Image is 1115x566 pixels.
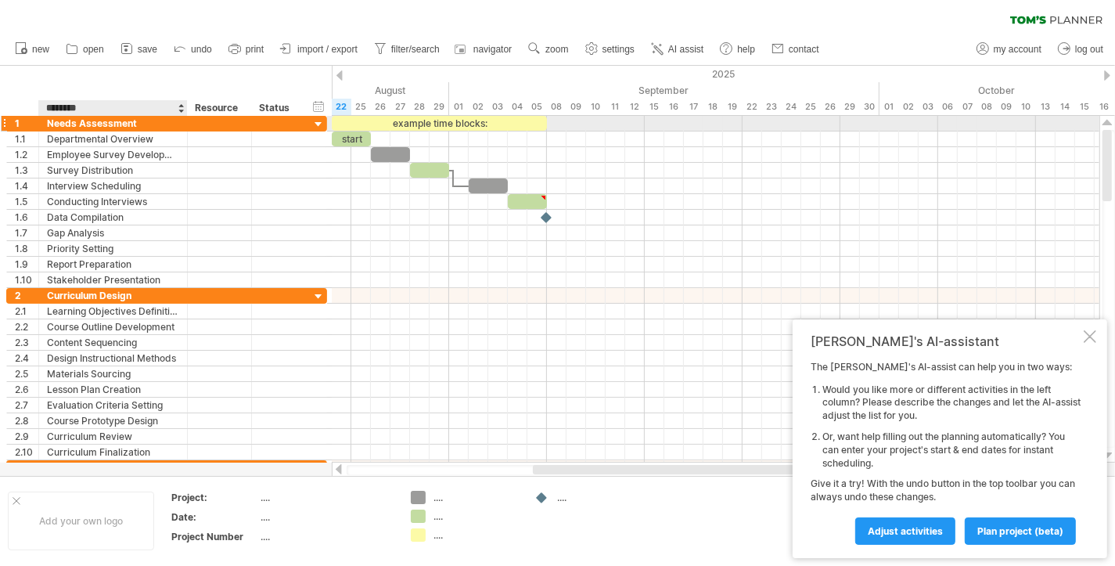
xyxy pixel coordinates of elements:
[15,272,38,287] div: 1.10
[47,116,179,131] div: Needs Assessment
[297,44,358,55] span: import / export
[8,492,154,550] div: Add your own logo
[15,132,38,146] div: 1.1
[171,491,257,504] div: Project:
[965,517,1076,545] a: plan project (beta)
[473,44,512,55] span: navigator
[15,445,38,460] div: 2.10
[47,272,179,287] div: Stakeholder Presentation
[919,99,938,115] div: Friday, 3 October 2025
[62,39,109,59] a: open
[994,44,1041,55] span: my account
[1036,99,1056,115] div: Monday, 13 October 2025
[391,44,440,55] span: filter/search
[855,517,955,545] a: Adjust activities
[370,39,444,59] a: filter/search
[647,39,708,59] a: AI assist
[557,491,642,504] div: ....
[822,431,1081,470] li: Or, want help filling out the planning automatically? You can enter your project's start & end da...
[1056,99,1075,115] div: Tuesday, 14 October 2025
[170,39,217,59] a: undo
[1054,39,1108,59] a: log out
[821,99,840,115] div: Friday, 26 September 2025
[977,525,1063,537] span: plan project (beta)
[15,351,38,366] div: 2.4
[371,147,410,162] div: ​
[351,99,371,115] div: Monday, 25 August 2025
[47,445,179,460] div: Curriculum Finalization
[602,44,635,55] span: settings
[15,241,38,256] div: 1.8
[973,39,1046,59] a: my account
[47,147,179,162] div: Employee Survey Development
[246,44,264,55] span: print
[47,194,179,209] div: Conducting Interviews
[868,525,943,537] span: Adjust activities
[15,413,38,428] div: 2.8
[15,304,38,319] div: 2.1
[958,99,977,115] div: Tuesday, 7 October 2025
[452,39,516,59] a: navigator
[332,116,547,131] div: example time blocks:
[261,491,392,504] div: ....
[545,44,568,55] span: zoom
[225,39,268,59] a: print
[811,361,1081,544] div: The [PERSON_NAME]'s AI-assist can help you in two ways: Give it a try! With the undo button in th...
[47,163,179,178] div: Survey Distribution
[1075,99,1095,115] div: Wednesday, 15 October 2025
[15,257,38,272] div: 1.9
[768,39,824,59] a: contact
[47,178,179,193] div: Interview Scheduling
[259,100,293,116] div: Status
[737,44,755,55] span: help
[840,99,860,115] div: Monday, 29 September 2025
[743,99,762,115] div: Monday, 22 September 2025
[138,44,157,55] span: save
[47,288,179,303] div: Curriculum Design
[508,99,527,115] div: Thursday, 4 September 2025
[15,225,38,240] div: 1.7
[15,335,38,350] div: 2.3
[390,99,410,115] div: Wednesday, 27 August 2025
[684,99,703,115] div: Wednesday, 17 September 2025
[47,319,179,334] div: Course Outline Development
[47,429,179,444] div: Curriculum Review
[332,132,371,146] div: start
[47,241,179,256] div: Priority Setting
[83,44,104,55] span: open
[469,99,488,115] div: Tuesday, 2 September 2025
[938,99,958,115] div: Monday, 6 October 2025
[899,99,919,115] div: Thursday, 2 October 2025
[11,39,54,59] a: new
[15,366,38,381] div: 2.5
[15,288,38,303] div: 2
[433,491,519,504] div: ....
[789,44,819,55] span: contact
[47,398,179,413] div: Evaluation Criteria Setting
[645,99,664,115] div: Monday, 15 September 2025
[997,99,1016,115] div: Thursday, 9 October 2025
[469,178,508,193] div: ​
[977,99,997,115] div: Wednesday, 8 October 2025
[195,100,243,116] div: Resource
[32,44,49,55] span: new
[47,382,179,397] div: Lesson Plan Creation
[811,333,1081,349] div: [PERSON_NAME]'s AI-assistant
[47,366,179,381] div: Materials Sourcing
[171,530,257,543] div: Project Number
[581,39,639,59] a: settings
[1016,99,1036,115] div: Friday, 10 October 2025
[15,319,38,334] div: 2.2
[15,147,38,162] div: 1.2
[488,99,508,115] div: Wednesday, 3 September 2025
[782,99,801,115] div: Wednesday, 24 September 2025
[47,132,179,146] div: Departmental Overview
[261,530,392,543] div: ....
[171,510,257,524] div: Date:
[508,194,547,209] div: ​
[47,335,179,350] div: Content Sequencing
[1095,99,1114,115] div: Thursday, 16 October 2025
[15,382,38,397] div: 2.6
[15,178,38,193] div: 1.4
[191,44,212,55] span: undo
